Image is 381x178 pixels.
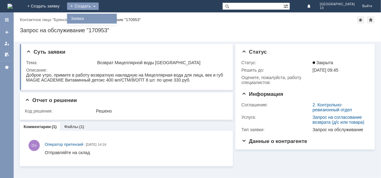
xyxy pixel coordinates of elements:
div: Код решения: [25,109,95,113]
span: Данные о контрагенте [242,138,307,144]
div: Тип заявки: [242,127,311,132]
a: Контактное лицо "Брянск 13" [20,17,74,22]
a: Перейти на домашнюю страницу [7,4,12,9]
span: Суть заявки [26,49,65,55]
span: 14:16 [98,143,107,146]
a: Запрос на согласование возврата (д/с или товара) [313,115,365,125]
span: [GEOGRAPHIC_DATA] [320,2,355,6]
div: Решено [96,109,225,113]
a: Создать заявку [2,27,12,37]
div: Соглашение: [242,102,311,107]
span: Оператор претензий [45,142,83,147]
a: Заявка [68,15,116,22]
a: 2. Контрольно-ревизионный отдел [313,102,352,112]
div: Oцените, пожалуйста, работу специалистов: [242,75,311,85]
a: Мои заявки [2,38,12,48]
div: Создать [67,2,99,10]
img: logo [7,4,12,9]
div: Возврат Мицеллярной воды [GEOGRAPHIC_DATA] [97,60,225,65]
span: [DATE] [86,143,97,146]
span: [DATE] 09:45 [313,68,338,73]
div: (1) [52,124,57,129]
div: Добавить в избранное [357,16,364,24]
span: Расширенный поиск [283,3,290,9]
a: Оператор претензий [45,141,83,148]
span: Статус [242,49,267,55]
div: Запрос на обслуживание [313,127,366,132]
div: Сделать домашней страницей [367,16,374,24]
span: 13 [320,6,355,10]
div: Описание: [26,68,226,73]
div: Решить до: [242,68,311,73]
a: Мои согласования [2,50,12,60]
span: Отчет о решении [25,97,77,103]
div: (1) [79,124,84,129]
span: Закрыта [313,60,333,65]
div: Статус: [242,60,311,65]
span: Информация [242,91,283,97]
div: Запрос на обслуживание "170953" [20,27,375,33]
div: Тема: [26,60,96,65]
div: Услуга: [242,115,311,120]
a: Комментарии [24,124,51,129]
a: Файлы [64,124,78,129]
div: / [20,17,76,22]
